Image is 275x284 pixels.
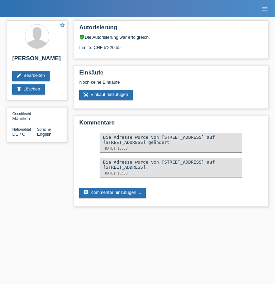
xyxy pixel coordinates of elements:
[12,55,62,65] h2: [PERSON_NAME]
[79,34,263,40] div: Die Autorisierung war erfolgreich.
[79,34,85,40] i: verified_user
[12,111,37,121] div: Männlich
[103,135,239,145] div: Die Adresse wurde von [STREET_ADDRESS] auf [STREET_ADDRESS] geändert.
[261,5,268,12] i: menu
[103,147,239,150] div: [DATE] 15:33
[79,40,263,50] div: Limite: CHF 5'220.55
[16,86,22,92] i: delete
[12,71,50,81] a: editBearbeiten
[79,80,263,90] div: Noch keine Einkäufe
[12,132,25,137] span: Deutschland / C / 22.02.2020
[79,188,146,198] a: commentKommentar hinzufügen ...
[12,112,31,116] span: Geschlecht
[79,69,263,80] h2: Einkäufe
[59,22,65,29] a: star_border
[37,132,52,137] span: English
[79,90,133,100] a: add_shopping_cartEinkauf hinzufügen
[79,119,263,130] h2: Kommentare
[16,73,22,78] i: edit
[103,171,239,175] div: [DATE] 15:33
[12,84,45,95] a: deleteLöschen
[83,190,89,195] i: comment
[79,24,263,34] h2: Autorisierung
[37,127,51,131] span: Sprache
[83,92,89,97] i: add_shopping_cart
[103,160,239,170] div: Die Adresse wurde von [STREET_ADDRESS] auf [STREET_ADDRESS].
[258,6,272,11] a: menu
[12,127,31,131] span: Nationalität
[59,22,65,28] i: star_border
